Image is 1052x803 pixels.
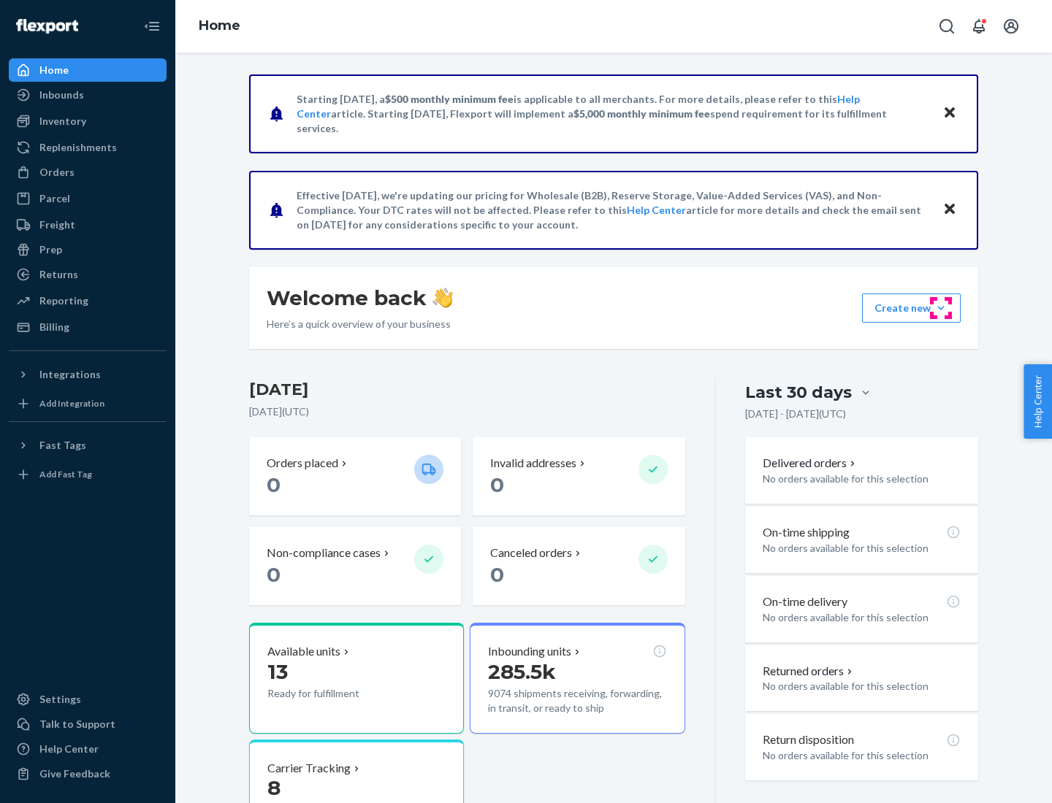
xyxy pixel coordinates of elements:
[297,92,929,136] p: Starting [DATE], a is applicable to all merchants. For more details, please refer to this article...
[39,438,86,453] div: Fast Tags
[470,623,685,734] button: Inbounding units285.5k9074 shipments receiving, forwarding, in transit, or ready to ship
[39,320,69,334] div: Billing
[249,378,685,401] h3: [DATE]
[39,242,62,257] div: Prep
[763,541,961,556] p: No orders available for this selection
[39,692,81,707] div: Settings
[9,213,167,237] a: Freight
[39,717,115,731] div: Talk to Support
[964,12,994,41] button: Open notifications
[385,93,514,105] span: $500 monthly minimum fee
[490,472,504,497] span: 0
[473,437,685,515] button: Invalid addresses 0
[39,114,86,128] div: Inventory
[9,58,167,82] a: Home
[267,686,403,701] p: Ready for fulfillment
[1024,364,1052,439] button: Help Center
[249,623,464,734] button: Available units13Ready for fulfillment
[39,88,84,102] div: Inbounds
[763,593,847,610] p: On-time delivery
[9,187,167,210] a: Parcel
[573,107,710,120] span: $5,000 monthly minimum fee
[267,317,453,331] p: Here’s a quick overview of your business
[267,472,281,497] span: 0
[473,527,685,605] button: Canceled orders 0
[745,381,852,404] div: Last 30 days
[9,83,167,107] a: Inbounds
[39,766,110,781] div: Give Feedback
[9,463,167,486] a: Add Fast Tag
[940,103,959,124] button: Close
[490,545,572,561] p: Canceled orders
[267,760,351,777] p: Carrier Tracking
[267,775,281,800] span: 8
[763,731,854,748] p: Return disposition
[249,404,685,419] p: [DATE] ( UTC )
[9,712,167,736] a: Talk to Support
[39,742,99,756] div: Help Center
[297,188,929,232] p: Effective [DATE], we're updating our pricing for Wholesale (B2B), Reserve Storage, Value-Added Se...
[490,455,576,472] p: Invalid addresses
[39,191,70,206] div: Parcel
[9,392,167,415] a: Add Integration
[9,434,167,457] button: Fast Tags
[763,663,855,680] button: Returned orders
[39,218,75,232] div: Freight
[9,109,167,133] a: Inventory
[996,12,1026,41] button: Open account menu
[9,762,167,785] button: Give Feedback
[267,285,453,311] h1: Welcome back
[199,18,240,34] a: Home
[763,748,961,763] p: No orders available for this selection
[763,679,961,693] p: No orders available for this selection
[249,527,461,605] button: Non-compliance cases 0
[9,161,167,184] a: Orders
[745,407,846,421] p: [DATE] - [DATE] ( UTC )
[39,165,75,180] div: Orders
[490,562,504,587] span: 0
[763,455,858,472] button: Delivered orders
[39,468,92,480] div: Add Fast Tag
[249,437,461,515] button: Orders placed 0
[9,263,167,286] a: Returns
[763,524,850,541] p: On-time shipping
[9,238,167,261] a: Prep
[9,289,167,312] a: Reporting
[488,686,666,715] p: 9074 shipments receiving, forwarding, in transit, or ready to ship
[39,140,117,155] div: Replenishments
[432,288,453,308] img: hand-wave emoji
[488,643,571,660] p: Inbounding units
[9,688,167,711] a: Settings
[137,12,167,41] button: Close Navigation
[267,659,288,684] span: 13
[39,367,101,382] div: Integrations
[9,737,167,761] a: Help Center
[932,12,961,41] button: Open Search Box
[39,63,69,77] div: Home
[488,659,556,684] span: 285.5k
[862,293,961,323] button: Create new
[9,363,167,386] button: Integrations
[627,204,686,216] a: Help Center
[9,136,167,159] a: Replenishments
[763,472,961,486] p: No orders available for this selection
[267,545,381,561] p: Non-compliance cases
[39,293,88,308] div: Reporting
[267,643,340,660] p: Available units
[187,5,252,47] ol: breadcrumbs
[267,562,281,587] span: 0
[267,455,338,472] p: Orders placed
[39,397,104,410] div: Add Integration
[16,19,78,34] img: Flexport logo
[9,315,167,339] a: Billing
[39,267,78,282] div: Returns
[940,199,959,220] button: Close
[763,610,961,625] p: No orders available for this selection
